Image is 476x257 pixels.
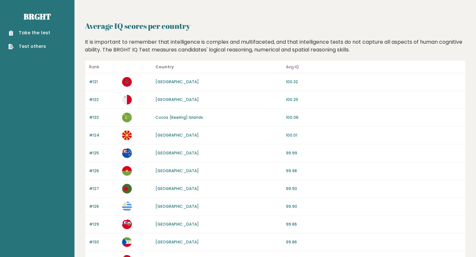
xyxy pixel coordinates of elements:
p: 100.01 [286,132,461,138]
p: 99.98 [286,168,461,174]
p: #128 [89,204,118,209]
p: #127 [89,186,118,192]
p: #129 [89,221,118,227]
a: [GEOGRAPHIC_DATA] [155,221,199,227]
a: [GEOGRAPHIC_DATA] [155,97,199,102]
p: 100.25 [286,97,461,103]
img: mt.svg [122,95,132,105]
p: Avg IQ [286,63,461,71]
a: [GEOGRAPHIC_DATA] [155,239,199,245]
img: nz.svg [122,148,132,158]
p: 99.99 [286,150,461,156]
b: Country [155,64,174,70]
p: #122 [89,97,118,103]
a: [GEOGRAPHIC_DATA] [155,132,199,138]
p: 99.86 [286,221,461,227]
img: gq.svg [122,237,132,247]
p: 99.93 [286,186,461,192]
img: cc.svg [122,113,132,122]
img: bd.svg [122,184,132,194]
h2: Average IQ scores per country [85,20,466,32]
p: #126 [89,168,118,174]
p: 100.32 [286,79,461,85]
div: It is important to remember that intelligence is complex and multifaceted, and that intelligence ... [83,38,468,54]
p: 99.86 [286,239,461,245]
a: [GEOGRAPHIC_DATA] [155,186,199,191]
img: ma.svg [122,77,132,87]
p: 99.90 [286,204,461,209]
p: #125 [89,150,118,156]
a: Take the test [8,29,50,36]
p: #130 [89,239,118,245]
img: bf.svg [122,166,132,176]
a: [GEOGRAPHIC_DATA] [155,204,199,209]
p: Rank [89,63,118,71]
a: [GEOGRAPHIC_DATA] [155,79,199,84]
a: Test others [8,43,50,50]
p: #121 [89,79,118,85]
img: mk.svg [122,130,132,140]
a: [GEOGRAPHIC_DATA] [155,150,199,156]
p: #124 [89,132,118,138]
img: uy.svg [122,202,132,211]
a: Cocos (Keeling) Islands [155,115,203,120]
a: [GEOGRAPHIC_DATA] [155,168,199,173]
a: Brght [24,11,51,22]
p: #123 [89,115,118,120]
p: 100.06 [286,115,461,120]
img: bm.svg [122,219,132,229]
